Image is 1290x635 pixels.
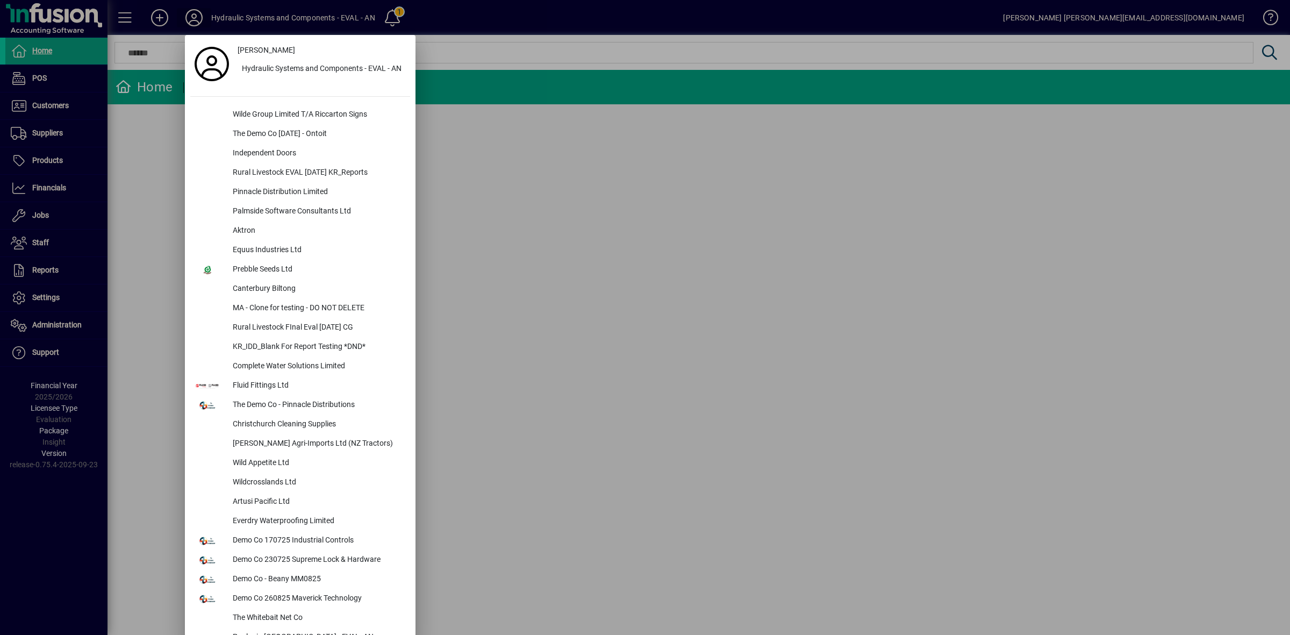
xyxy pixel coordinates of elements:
div: Palmside Software Consultants Ltd [224,202,410,222]
div: Complete Water Solutions Limited [224,357,410,376]
button: Aktron [190,222,410,241]
div: KR_IDD_Blank For Report Testing *DND* [224,338,410,357]
button: Prebble Seeds Ltd [190,260,410,280]
button: Rural Livestock FInal Eval [DATE] CG [190,318,410,338]
button: Demo Co 260825 Maverick Technology [190,589,410,609]
button: The Whitebait Net Co [190,609,410,628]
div: The Whitebait Net Co [224,609,410,628]
button: KR_IDD_Blank For Report Testing *DND* [190,338,410,357]
button: Demo Co 170725 Industrial Controls [190,531,410,551]
button: Fluid Fittings Ltd [190,376,410,396]
button: The Demo Co - Pinnacle Distributions [190,396,410,415]
div: Demo Co 260825 Maverick Technology [224,589,410,609]
button: Palmside Software Consultants Ltd [190,202,410,222]
div: The Demo Co - Pinnacle Distributions [224,396,410,415]
div: Prebble Seeds Ltd [224,260,410,280]
button: Rural Livestock EVAL [DATE] KR_Reports [190,163,410,183]
div: [PERSON_NAME] Agri-Imports Ltd (NZ Tractors) [224,434,410,454]
button: Wild Appetite Ltd [190,454,410,473]
div: Aktron [224,222,410,241]
div: Rural Livestock FInal Eval [DATE] CG [224,318,410,338]
button: Wilde Group Limited T/A Riccarton Signs [190,105,410,125]
a: Profile [190,54,233,74]
button: Demo Co 230725 Supreme Lock & Hardware [190,551,410,570]
div: Equus Industries Ltd [224,241,410,260]
div: Demo Co 230725 Supreme Lock & Hardware [224,551,410,570]
div: Wilde Group Limited T/A Riccarton Signs [224,105,410,125]
div: Wildcrosslands Ltd [224,473,410,493]
div: Rural Livestock EVAL [DATE] KR_Reports [224,163,410,183]
div: Independent Doors [224,144,410,163]
button: Independent Doors [190,144,410,163]
div: Demo Co 170725 Industrial Controls [224,531,410,551]
button: Canterbury Biltong [190,280,410,299]
div: Canterbury Biltong [224,280,410,299]
div: Wild Appetite Ltd [224,454,410,473]
div: Fluid Fittings Ltd [224,376,410,396]
button: Pinnacle Distribution Limited [190,183,410,202]
button: Everdry Waterproofing Limited [190,512,410,531]
button: MA - Clone for testing - DO NOT DELETE [190,299,410,318]
div: Demo Co - Beany MM0825 [224,570,410,589]
div: Pinnacle Distribution Limited [224,183,410,202]
button: Demo Co - Beany MM0825 [190,570,410,589]
button: Equus Industries Ltd [190,241,410,260]
div: MA - Clone for testing - DO NOT DELETE [224,299,410,318]
button: The Demo Co [DATE] - Ontoit [190,125,410,144]
div: Everdry Waterproofing Limited [224,512,410,531]
button: Hydraulic Systems and Components - EVAL - AN [233,60,410,79]
button: Christchurch Cleaning Supplies [190,415,410,434]
button: Complete Water Solutions Limited [190,357,410,376]
div: Christchurch Cleaning Supplies [224,415,410,434]
a: [PERSON_NAME] [233,40,410,60]
button: [PERSON_NAME] Agri-Imports Ltd (NZ Tractors) [190,434,410,454]
div: The Demo Co [DATE] - Ontoit [224,125,410,144]
button: Artusi Pacific Ltd [190,493,410,512]
div: Artusi Pacific Ltd [224,493,410,512]
button: Wildcrosslands Ltd [190,473,410,493]
span: [PERSON_NAME] [238,45,295,56]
